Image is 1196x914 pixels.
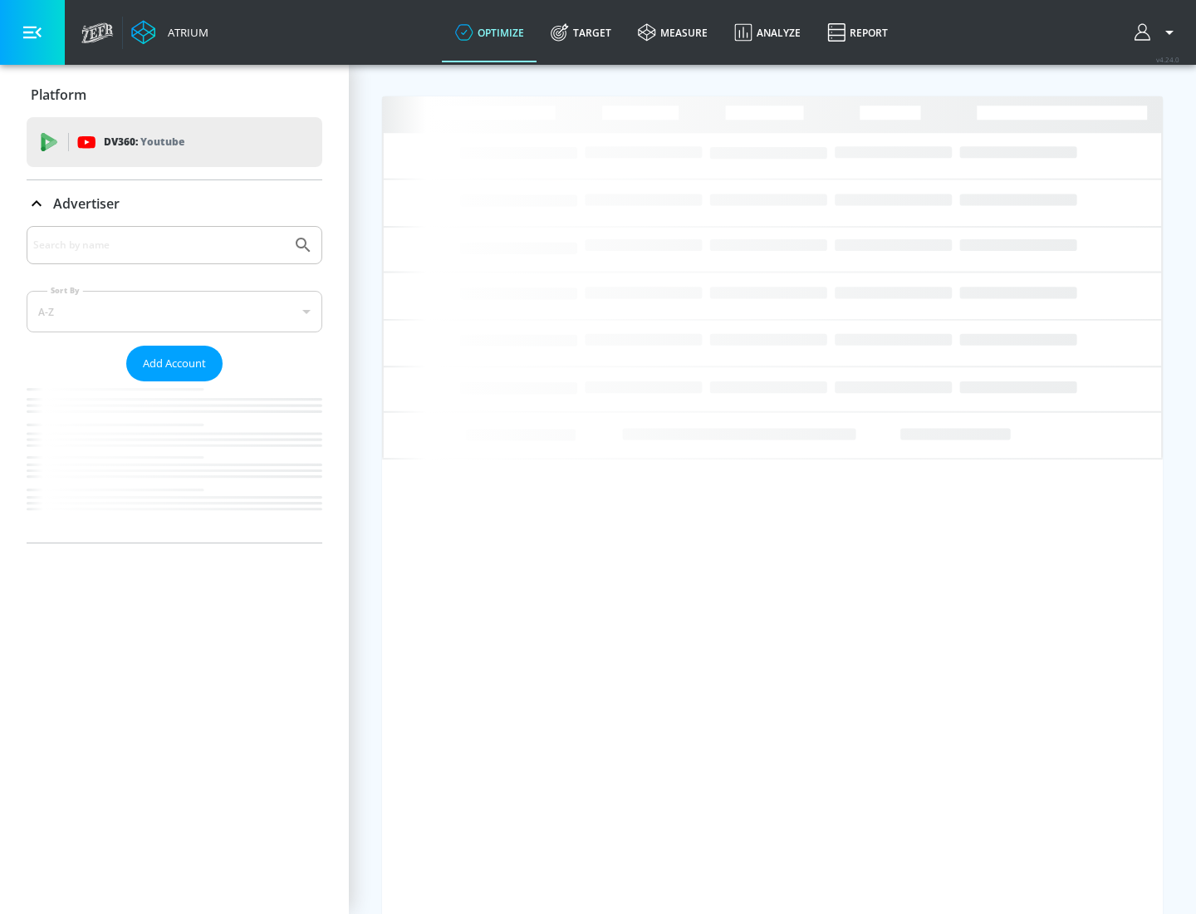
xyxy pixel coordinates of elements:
div: Atrium [161,25,208,40]
input: Search by name [33,234,285,256]
div: DV360: Youtube [27,117,322,167]
div: Platform [27,71,322,118]
nav: list of Advertiser [27,381,322,543]
a: Target [537,2,625,62]
a: Analyze [721,2,814,62]
div: Advertiser [27,226,322,543]
a: measure [625,2,721,62]
p: Platform [31,86,86,104]
label: Sort By [47,285,83,296]
a: Atrium [131,20,208,45]
div: A-Z [27,291,322,332]
span: Add Account [143,354,206,373]
button: Add Account [126,346,223,381]
span: v 4.24.0 [1156,55,1179,64]
a: optimize [442,2,537,62]
p: DV360: [104,133,184,151]
p: Youtube [140,133,184,150]
a: Report [814,2,901,62]
p: Advertiser [53,194,120,213]
div: Advertiser [27,180,322,227]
